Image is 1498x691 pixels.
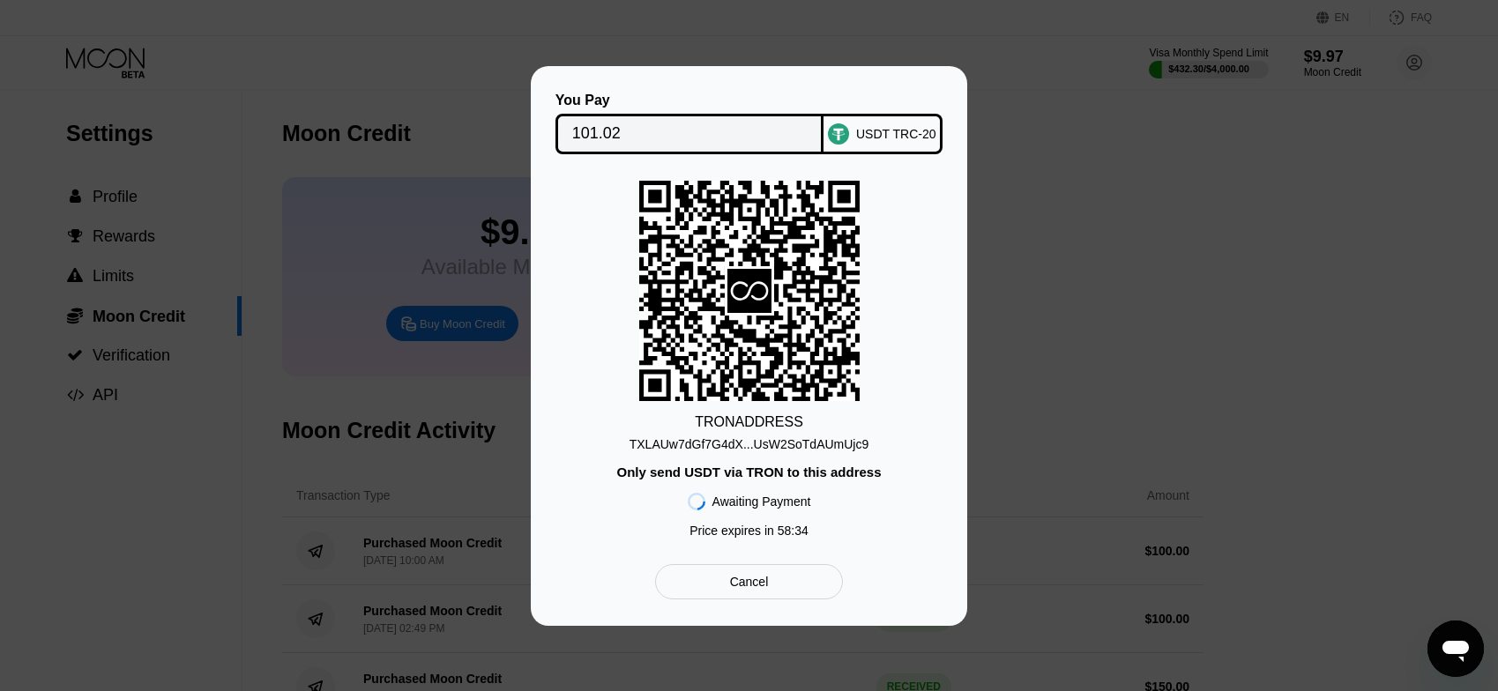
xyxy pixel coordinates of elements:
[630,430,869,451] div: TXLAUw7dGf7G4dX...UsW2SoTdAUmUjc9
[557,93,941,154] div: You PayUSDT TRC-20
[712,494,811,509] div: Awaiting Payment
[856,127,936,141] div: USDT TRC-20
[630,437,869,451] div: TXLAUw7dGf7G4dX...UsW2SoTdAUmUjc9
[1427,620,1484,677] iframe: Az üzenetküldési ablak megnyitására szolgáló gomb
[695,414,803,430] div: TRON ADDRESS
[555,93,824,108] div: You Pay
[778,524,809,538] span: 58 : 34
[730,574,769,590] div: Cancel
[616,464,881,479] div: Only send USDT via TRON to this address
[655,564,843,599] div: Cancel
[689,524,809,538] div: Price expires in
